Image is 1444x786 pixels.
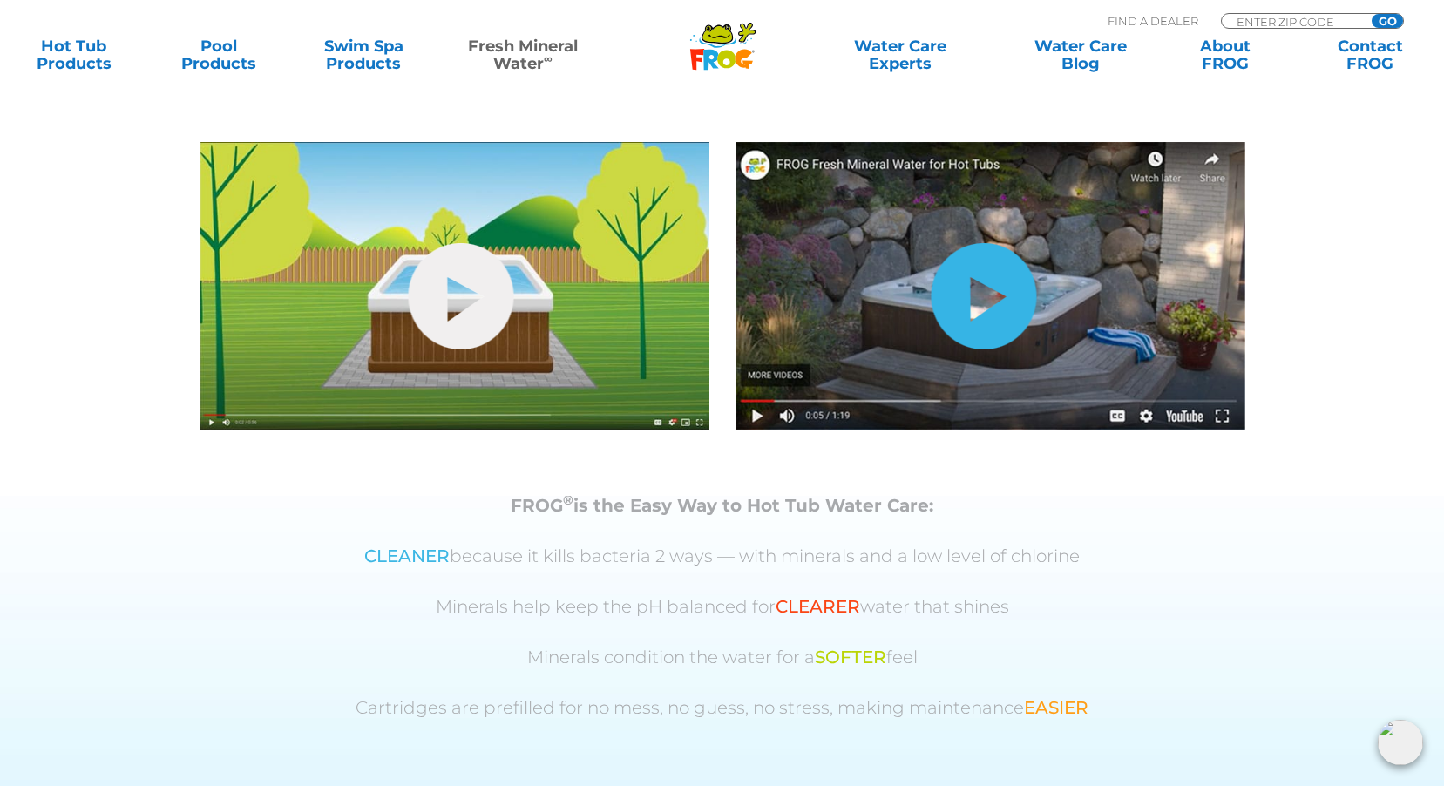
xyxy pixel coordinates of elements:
[162,37,275,72] a: PoolProducts
[221,698,1224,718] p: Cartridges are prefilled for no mess, no guess, no stress, making maintenance
[1024,37,1136,72] a: Water CareBlog
[221,546,1224,566] p: because it kills bacteria 2 ways — with minerals and a low level of chlorine
[17,37,130,72] a: Hot TubProducts
[1235,14,1352,29] input: Zip Code Form
[200,142,709,430] img: fmw-hot-tub-cover-1
[1378,720,1423,765] img: openIcon
[1314,37,1427,72] a: ContactFROG
[563,491,573,508] sup: ®
[221,647,1224,667] p: Minerals condition the water for a feel
[736,142,1245,430] img: fmw-hot-tub-cover-2
[1372,14,1403,28] input: GO
[815,647,886,667] span: SOFTER
[221,597,1224,617] p: Minerals help keep the pH balanced for water that shines
[511,495,933,516] strong: FROG is the Easy Way to Hot Tub Water Care:
[544,51,553,65] sup: ∞
[1024,697,1088,718] span: EASIER
[809,37,992,72] a: Water CareExperts
[776,596,860,617] span: CLEARER
[1108,13,1198,29] p: Find A Dealer
[364,545,450,566] span: CLEANER
[1169,37,1281,72] a: AboutFROG
[308,37,420,72] a: Swim SpaProducts
[452,37,593,72] a: Fresh MineralWater∞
